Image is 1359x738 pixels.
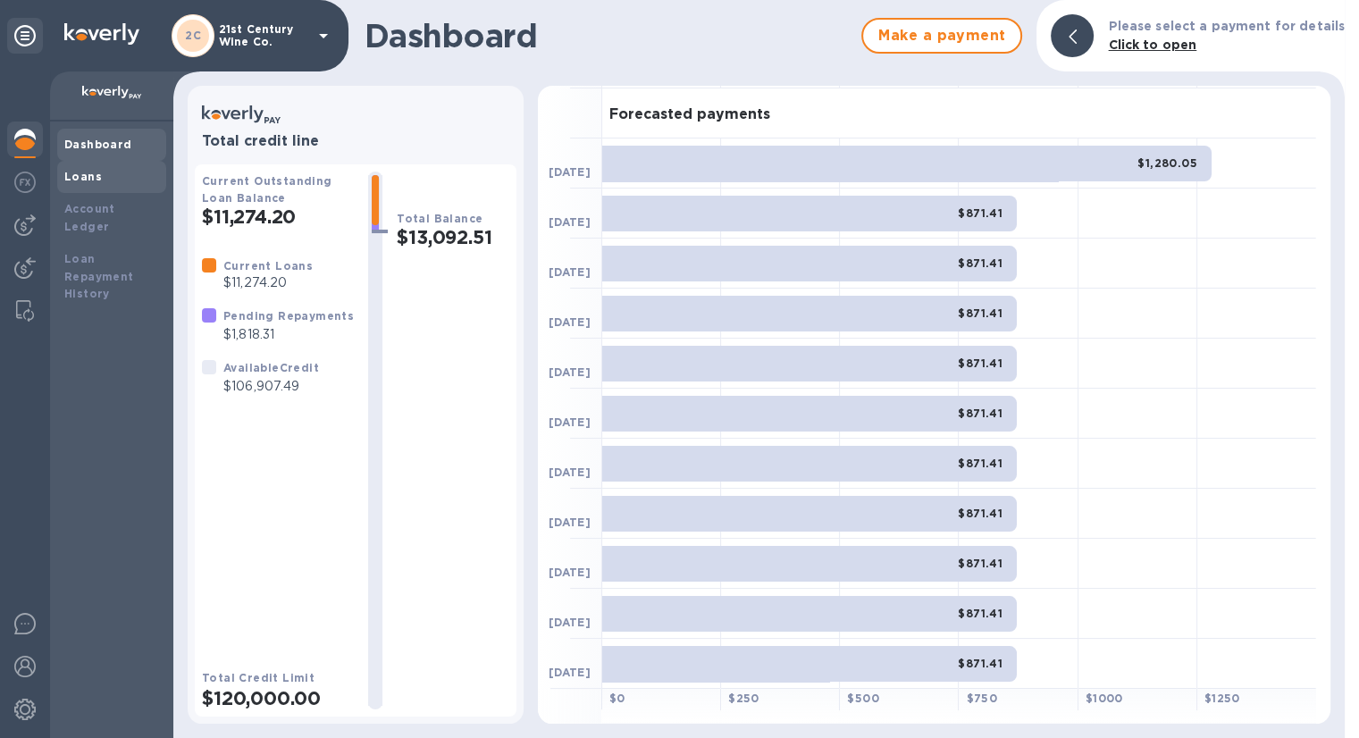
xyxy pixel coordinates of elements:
b: $871.41 [958,607,1002,620]
b: $ 0 [609,692,625,705]
b: $1,280.05 [1137,156,1197,170]
b: $871.41 [958,657,1002,670]
h1: Dashboard [365,17,852,55]
div: Unpin categories [7,18,43,54]
b: Dashboard [64,138,132,151]
b: Current Outstanding Loan Balance [202,174,332,205]
b: $871.41 [958,356,1002,370]
b: $ 250 [728,692,759,705]
b: $ 1250 [1204,692,1240,705]
b: $ 500 [847,692,879,705]
b: Total Credit Limit [202,671,315,684]
b: $ 750 [966,692,997,705]
b: Loans [64,170,102,183]
b: Current Loans [223,259,313,273]
b: Available Credit [223,361,319,374]
img: Logo [64,23,139,45]
h2: $11,274.20 [202,205,354,228]
b: 2C [185,29,201,42]
b: [DATE] [549,165,591,179]
b: Please select a payment for details [1108,19,1345,33]
b: [DATE] [549,265,591,279]
b: $871.41 [958,256,1002,270]
b: $871.41 [958,306,1002,320]
b: [DATE] [549,415,591,429]
b: [DATE] [549,666,591,679]
p: 21st Century Wine Co. [219,23,308,48]
b: Pending Repayments [223,309,354,323]
button: Make a payment [861,18,1022,54]
b: $871.41 [958,457,1002,470]
b: [DATE] [549,616,591,629]
h3: Forecasted payments [609,106,770,123]
b: [DATE] [549,365,591,379]
b: [DATE] [549,215,591,229]
img: Foreign exchange [14,172,36,193]
p: $106,907.49 [223,377,319,396]
h2: $13,092.51 [397,226,509,248]
b: Click to open [1108,38,1196,52]
b: Loan Repayment History [64,252,134,301]
h3: Total credit line [202,133,509,150]
b: $871.41 [958,507,1002,520]
b: $871.41 [958,407,1002,420]
b: $871.41 [958,206,1002,220]
b: $ 1000 [1086,692,1123,705]
p: $1,818.31 [223,325,354,344]
h2: $120,000.00 [202,687,354,709]
b: Total Balance [397,212,482,225]
b: [DATE] [549,315,591,329]
b: [DATE] [549,516,591,529]
b: Account Ledger [64,202,115,233]
b: [DATE] [549,566,591,579]
span: Make a payment [877,25,1006,46]
b: $871.41 [958,557,1002,570]
b: [DATE] [549,465,591,479]
p: $11,274.20 [223,273,313,292]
